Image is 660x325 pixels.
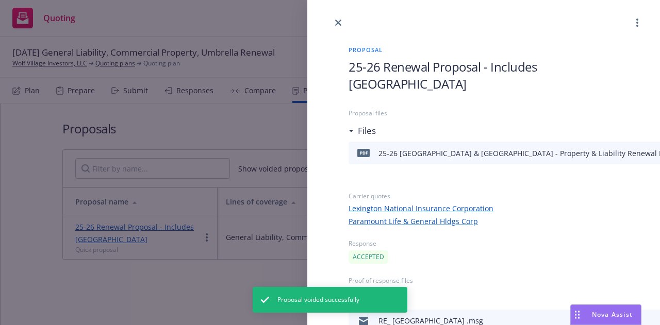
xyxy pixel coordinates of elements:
span: ACCEPTED [353,252,384,262]
a: more [631,16,643,29]
h1: 25-26 Renewal Proposal - Includes [GEOGRAPHIC_DATA] [349,58,619,92]
h3: Files [358,124,376,138]
button: Nova Assist [570,304,641,325]
span: pdf [357,149,370,157]
a: close [332,16,344,29]
div: Drag to move [571,305,584,324]
span: Proposal voided successfully [277,295,359,304]
span: Proposal [349,45,619,54]
div: Files [349,124,376,138]
span: Nova Assist [592,310,633,319]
